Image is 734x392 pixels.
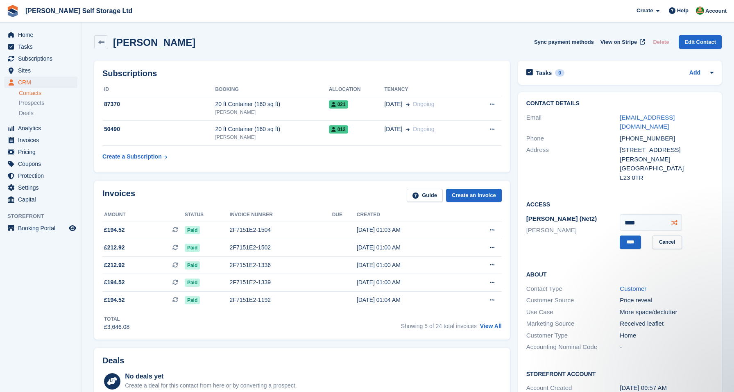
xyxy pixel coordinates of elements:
a: menu [4,134,77,146]
div: [PERSON_NAME] [215,134,328,141]
th: Booking [215,83,328,96]
span: Storefront [7,212,82,220]
span: Coupons [18,158,67,170]
span: Create [637,7,653,15]
th: Amount [102,208,185,222]
div: [PHONE_NUMBER] [620,134,714,143]
img: Joshua Wild [696,7,704,15]
span: Settings [18,182,67,193]
div: 20 ft Container (160 sq ft) [215,100,328,109]
button: Sync payment methods [534,35,594,49]
a: menu [4,194,77,205]
span: CRM [18,77,67,88]
span: Help [677,7,689,15]
div: [DATE] 01:00 AM [357,278,461,287]
h2: [PERSON_NAME] [113,37,195,48]
a: menu [4,170,77,181]
div: 2F7151E2-1504 [230,226,332,234]
div: Address [526,145,620,182]
span: Paid [185,244,200,252]
span: Account [705,7,727,15]
div: [DATE] 01:04 AM [357,296,461,304]
span: [DATE] [384,100,402,109]
span: Invoices [18,134,67,146]
a: menu [4,29,77,41]
div: Received leaflet [620,319,714,329]
a: menu [4,65,77,76]
button: Delete [650,35,672,49]
th: Due [332,208,357,222]
div: [PERSON_NAME] [215,109,328,116]
span: Pricing [18,146,67,158]
th: ID [102,83,215,96]
span: Paid [185,261,200,270]
div: 2F7151E2-1502 [230,243,332,252]
div: L23 0TR [620,173,714,183]
span: £194.52 [104,278,125,287]
span: Home [18,29,67,41]
div: 0 [555,69,564,77]
span: 021 [329,100,348,109]
div: 50490 [102,125,215,134]
a: Create a Subscription [102,149,167,164]
div: [STREET_ADDRESS] [620,145,714,155]
span: £194.52 [104,296,125,304]
span: £212.92 [104,261,125,270]
span: £194.52 [104,226,125,234]
span: Showing 5 of 24 total invoices [401,323,477,329]
a: Create an Invoice [446,189,502,202]
div: [DATE] 01:03 AM [357,226,461,234]
a: [EMAIL_ADDRESS][DOMAIN_NAME] [620,114,675,130]
h2: Invoices [102,189,135,202]
div: Contact Type [526,284,620,294]
div: 2F7151E2-1339 [230,278,332,287]
span: View on Stripe [600,38,637,46]
a: menu [4,182,77,193]
span: Subscriptions [18,53,67,64]
span: £212.92 [104,243,125,252]
th: Tenancy [384,83,471,96]
h2: About [526,270,714,278]
div: More space/declutter [620,308,714,317]
span: Prospects [19,99,44,107]
div: 20 ft Container (160 sq ft) [215,125,328,134]
div: Total [104,315,129,323]
a: Edit Contact [679,35,722,49]
div: 2F7151E2-1336 [230,261,332,270]
a: menu [4,146,77,158]
div: Create a deal for this contact from here or by converting a prospect. [125,381,297,390]
div: [DATE] 01:00 AM [357,243,461,252]
div: [PERSON_NAME] [620,155,714,164]
span: Analytics [18,122,67,134]
span: [PERSON_NAME] (Net2) [526,215,597,222]
div: 2F7151E2-1192 [230,296,332,304]
span: Paid [185,226,200,234]
span: Capital [18,194,67,205]
div: Customer Source [526,296,620,305]
div: 87370 [102,100,215,109]
a: Customer [620,285,646,292]
a: View on Stripe [597,35,647,49]
a: Cancel [652,236,682,249]
div: No deals yet [125,372,297,381]
a: Contacts [19,89,77,97]
div: [GEOGRAPHIC_DATA] [620,164,714,173]
span: Booking Portal [18,222,67,234]
h2: Access [526,200,714,208]
a: Prospects [19,99,77,107]
span: Sites [18,65,67,76]
h2: Storefront Account [526,369,714,378]
a: menu [4,122,77,134]
div: - [620,342,714,352]
th: Status [185,208,230,222]
div: Create a Subscription [102,152,162,161]
div: Price reveal [620,296,714,305]
div: Use Case [526,308,620,317]
span: Ongoing [413,101,435,107]
div: Customer Type [526,331,620,340]
span: Paid [185,279,200,287]
a: Preview store [68,223,77,233]
a: menu [4,222,77,234]
a: menu [4,158,77,170]
div: Accounting Nominal Code [526,342,620,352]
